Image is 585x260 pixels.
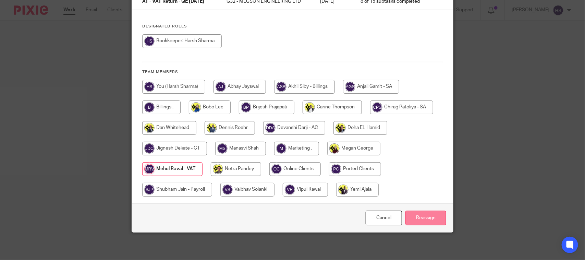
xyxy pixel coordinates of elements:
h4: Team members [142,69,443,75]
input: Reassign [405,211,446,225]
h4: Designated Roles [142,24,443,29]
a: Close this dialog window [366,211,402,225]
